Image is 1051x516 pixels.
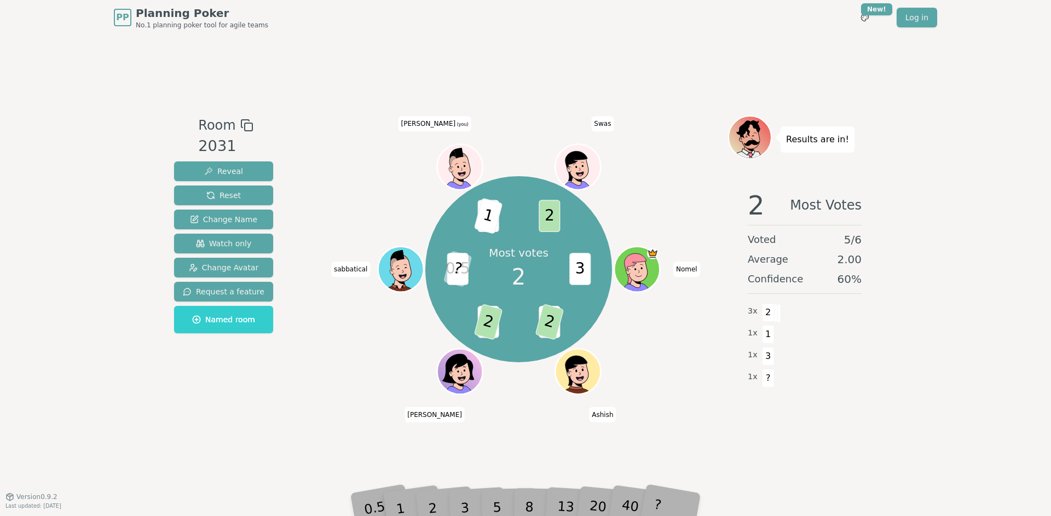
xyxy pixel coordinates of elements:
[183,286,264,297] span: Request a feature
[748,252,788,267] span: Average
[196,238,252,249] span: Watch only
[198,135,253,158] div: 2031
[174,306,273,333] button: Named room
[136,21,268,30] span: No.1 planning poker tool for agile teams
[443,251,472,287] span: ?
[489,245,548,260] p: Most votes
[673,262,700,277] span: Click to change your name
[5,492,57,501] button: Version0.9.2
[473,304,503,340] span: 2
[331,262,371,277] span: Click to change your name
[116,11,129,24] span: PP
[897,8,937,27] a: Log in
[198,115,235,135] span: Room
[861,3,892,15] div: New!
[16,492,57,501] span: Version 0.9.2
[569,253,591,286] span: 3
[748,349,758,361] span: 1 x
[762,303,775,322] span: 2
[844,232,862,247] span: 5 / 6
[174,210,273,229] button: Change Name
[589,407,616,422] span: Click to change your name
[206,190,241,201] span: Reset
[748,192,765,218] span: 2
[535,304,564,340] span: 2
[114,5,268,30] a: PPPlanning PokerNo.1 planning poker tool for agile teams
[762,325,775,344] span: 1
[838,271,862,287] span: 60 %
[512,260,525,293] span: 2
[405,407,465,422] span: Click to change your name
[136,5,268,21] span: Planning Poker
[473,198,503,235] span: 1
[5,503,61,509] span: Last updated: [DATE]
[539,200,560,233] span: 2
[174,234,273,253] button: Watch only
[748,271,803,287] span: Confidence
[647,248,659,259] span: Nomel is the host
[174,282,273,302] button: Request a feature
[192,314,255,325] span: Named room
[748,305,758,317] span: 3 x
[855,8,875,27] button: New!
[455,122,469,127] span: (you)
[762,369,775,387] span: ?
[591,116,614,131] span: Click to change your name
[190,214,257,225] span: Change Name
[762,347,775,366] span: 3
[790,192,862,218] span: Most Votes
[438,146,481,188] button: Click to change your avatar
[174,161,273,181] button: Reveal
[748,232,776,247] span: Voted
[837,252,862,267] span: 2.00
[786,132,849,147] p: Results are in!
[174,258,273,277] button: Change Avatar
[204,166,243,177] span: Reveal
[748,371,758,383] span: 1 x
[748,327,758,339] span: 1 x
[189,262,259,273] span: Change Avatar
[399,116,471,131] span: Click to change your name
[174,185,273,205] button: Reset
